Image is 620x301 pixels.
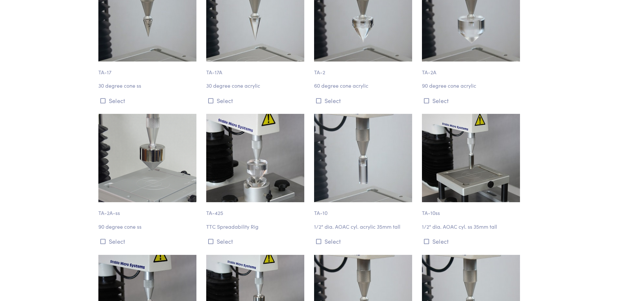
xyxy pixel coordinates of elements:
[314,114,412,202] img: cylinder_ta-10_half-inch-diameter_2.jpg
[314,222,414,231] p: 1/2" dia. AOAC cyl. acrylic 35mm tall
[206,62,306,77] p: TA-17A
[98,81,198,90] p: 30 degree cone ss
[314,62,414,77] p: TA-2
[206,114,304,202] img: cone_ta-425_spreadability-rig.jpg
[206,222,306,231] p: TTC Spreadability Rig
[314,202,414,217] p: TA-10
[422,81,522,90] p: 90 degree cone acrylic
[98,202,198,217] p: TA-2A-ss
[422,202,522,217] p: TA-10ss
[98,62,198,77] p: TA-17
[422,236,522,247] button: Select
[98,114,196,202] img: cone_ta-2a-ss_90-degree.jpg
[206,202,306,217] p: TA-425
[98,222,198,231] p: 90 degree cone ss
[314,81,414,90] p: 60 degree cone acrylic
[206,95,306,106] button: Select
[314,236,414,247] button: Select
[98,236,198,247] button: Select
[98,95,198,106] button: Select
[422,95,522,106] button: Select
[422,114,520,202] img: cylinder_ta-10ss_half-inch-diameter.jpg
[422,62,522,77] p: TA-2A
[206,236,306,247] button: Select
[422,222,522,231] p: 1/2" dia. AOAC cyl. ss 35mm tall
[314,95,414,106] button: Select
[206,81,306,90] p: 30 degree cone acrylic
